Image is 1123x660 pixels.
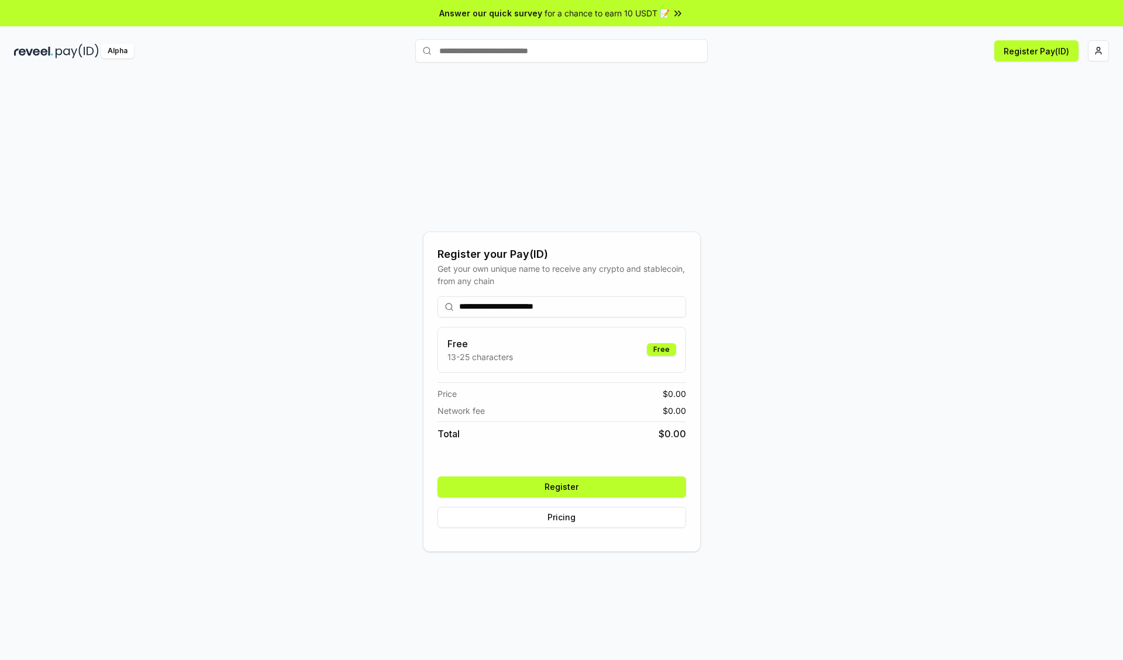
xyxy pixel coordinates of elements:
[101,44,134,58] div: Alpha
[438,476,686,497] button: Register
[438,388,457,400] span: Price
[659,427,686,441] span: $ 0.00
[663,388,686,400] span: $ 0.00
[447,337,513,351] h3: Free
[663,405,686,417] span: $ 0.00
[438,262,686,287] div: Get your own unique name to receive any crypto and stablecoin, from any chain
[438,507,686,528] button: Pricing
[545,7,670,19] span: for a chance to earn 10 USDT 📝
[447,351,513,363] p: 13-25 characters
[14,44,53,58] img: reveel_dark
[438,427,460,441] span: Total
[56,44,99,58] img: pay_id
[647,343,676,356] div: Free
[994,40,1079,61] button: Register Pay(ID)
[439,7,542,19] span: Answer our quick survey
[438,246,686,262] div: Register your Pay(ID)
[438,405,485,417] span: Network fee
